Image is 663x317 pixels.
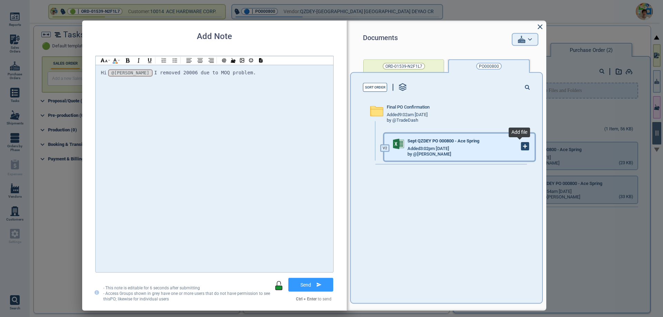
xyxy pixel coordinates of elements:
[197,32,232,41] h2: Add Note
[118,60,120,61] img: ad
[136,57,142,63] img: I
[100,58,108,63] img: hl
[363,83,387,92] button: Sort Order
[249,58,253,63] img: emoji
[113,58,117,62] img: AIcon
[108,60,110,61] img: ad
[161,57,167,63] img: NL
[125,57,131,63] img: B
[407,138,479,143] span: Sept QZDEY PO 000800 - Ace Spring
[479,63,499,69] span: PO000800
[103,285,200,290] span: - This note is editable for 6 seconds after submitting
[296,297,331,301] label: to send
[387,118,418,123] div: by @TradeDash
[385,63,422,69] span: ORD-01539-N2F1L7
[240,58,244,63] img: img
[387,112,427,118] span: Added 9:02am [DATE]
[407,146,449,151] span: Added 3:02pm [DATE]
[147,57,153,63] img: U
[381,144,389,151] label: V 2
[103,291,270,301] span: - Access Groups shown in grey have one or more users that do not have permission to see this PO ;...
[288,278,333,291] button: Send
[172,57,178,63] img: BL
[154,69,256,75] span: I removed 20006 due to MOQ problem.
[407,152,451,157] div: by @[PERSON_NAME]
[208,58,214,63] img: AR
[112,70,150,76] div: @[PERSON_NAME]
[101,69,107,75] span: Hi
[197,58,203,63] img: AC
[363,34,398,45] span: Documents
[186,58,192,63] img: AL
[393,138,404,149] img: excel
[296,296,317,301] strong: Ctrl + Enter
[231,58,236,63] img: /
[222,58,226,63] img: @
[387,104,430,110] span: Final PO Confirmation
